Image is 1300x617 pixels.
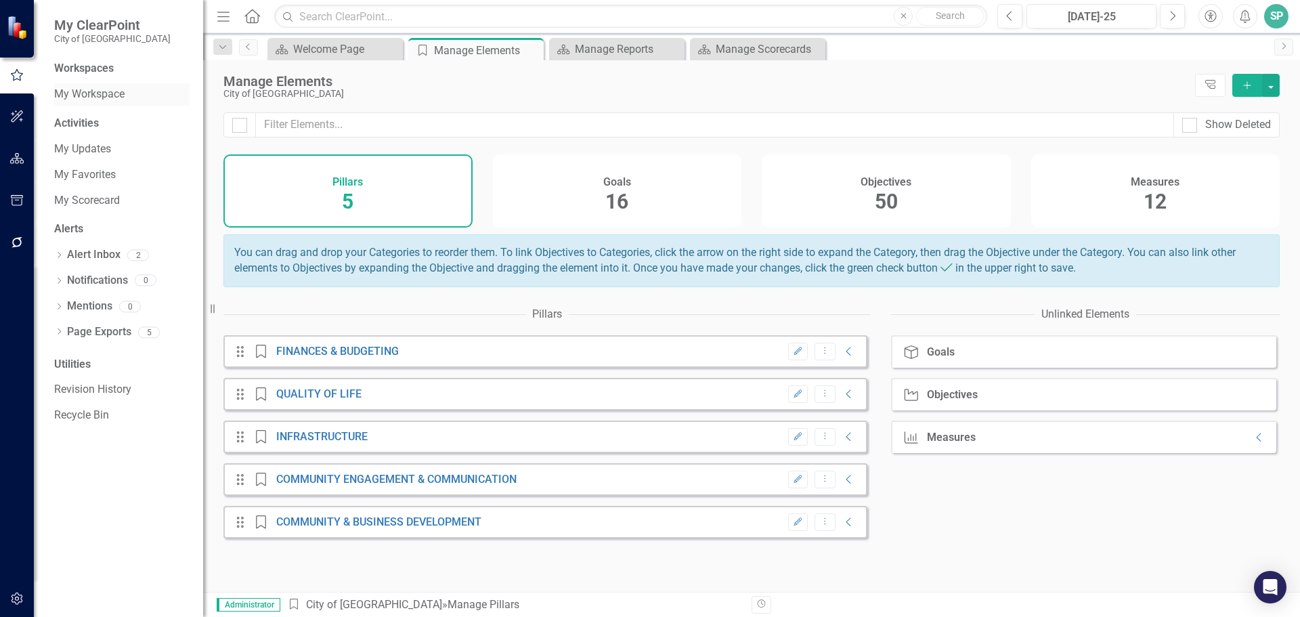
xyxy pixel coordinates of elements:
h4: Pillars [332,176,363,188]
div: Utilities [54,357,190,373]
a: Mentions [67,299,112,314]
div: Measures [927,431,976,444]
div: » Manage Pillars [287,597,741,613]
div: Open Intercom Messenger [1254,571,1286,603]
span: 12 [1144,190,1167,213]
span: Search [936,10,965,21]
input: Search ClearPoint... [274,5,987,28]
div: Alerts [54,221,190,237]
div: 0 [119,301,141,312]
span: Administrator [217,598,280,612]
div: Manage Elements [434,42,540,59]
input: Filter Elements... [255,112,1174,137]
a: Revision History [54,382,190,398]
h4: Measures [1131,176,1179,188]
a: City of [GEOGRAPHIC_DATA] [306,598,442,611]
div: City of [GEOGRAPHIC_DATA] [223,89,1188,99]
a: QUALITY OF LIFE [276,387,362,400]
div: Goals [927,346,955,358]
a: My Scorecard [54,193,190,209]
small: City of [GEOGRAPHIC_DATA] [54,33,171,44]
div: Show Deleted [1205,117,1271,133]
a: Notifications [67,273,128,289]
span: 5 [342,190,353,213]
div: 0 [135,275,156,286]
a: Page Exports [67,324,131,340]
a: Welcome Page [271,41,399,58]
img: ClearPoint Strategy [7,15,30,39]
div: Welcome Page [293,41,399,58]
span: My ClearPoint [54,17,171,33]
div: Activities [54,116,190,131]
div: [DATE]-25 [1031,9,1152,25]
a: Recycle Bin [54,408,190,423]
div: Manage Reports [575,41,681,58]
div: You can drag and drop your Categories to reorder them. To link Objectives to Categories, click th... [223,234,1280,287]
span: 16 [605,190,628,213]
a: COMMUNITY & BUSINESS DEVELOPMENT [276,515,481,528]
div: Workspaces [54,61,114,77]
button: Search [916,7,984,26]
div: Unlinked Elements [1041,307,1129,322]
h4: Objectives [861,176,911,188]
div: 2 [127,249,149,261]
a: Manage Scorecards [693,41,822,58]
a: COMMUNITY ENGAGEMENT & COMMUNICATION [276,473,517,486]
a: FINANCES & BUDGETING [276,345,399,358]
a: Alert Inbox [67,247,121,263]
a: My Updates [54,142,190,157]
a: My Favorites [54,167,190,183]
span: 50 [875,190,898,213]
h4: Goals [603,176,631,188]
div: Pillars [532,307,562,322]
button: SP [1264,4,1288,28]
div: Manage Scorecards [716,41,822,58]
a: Manage Reports [552,41,681,58]
a: My Workspace [54,87,190,102]
div: Objectives [927,389,978,401]
div: 5 [138,326,160,338]
button: [DATE]-25 [1026,4,1156,28]
div: Manage Elements [223,74,1188,89]
a: INFRASTRUCTURE [276,430,368,443]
